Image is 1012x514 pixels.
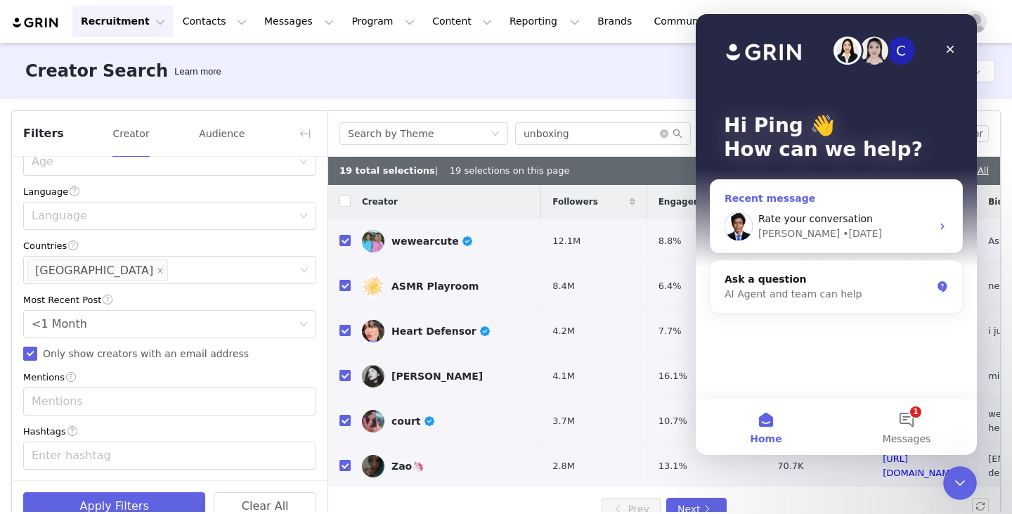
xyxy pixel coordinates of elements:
[659,414,687,428] span: 10.7%
[362,275,384,297] img: v2
[956,11,1001,33] button: Profile
[659,369,687,383] span: 16.1%
[552,369,575,383] span: 4.1M
[32,449,295,463] div: Enter hashtag
[27,259,168,281] li: United States
[198,122,245,145] button: Audience
[943,466,977,500] iframe: Intercom live chat
[23,238,316,253] div: Countries
[339,164,569,178] div: | 19 selections on this page
[589,6,644,37] a: Brands
[660,129,668,138] i: icon: close-circle
[23,370,316,385] div: Mentions
[32,209,292,223] div: Language
[23,184,316,199] div: Language
[25,58,168,84] h3: Creator Search
[362,230,530,252] a: wewearcute
[32,155,292,169] div: Age
[362,410,384,432] img: v2
[777,459,803,473] span: 70.7K
[362,275,530,297] a: ASMR Playroom
[391,371,483,382] div: [PERSON_NAME]
[112,122,150,145] button: Creator
[673,129,682,139] i: icon: search
[552,324,575,338] span: 4.2M
[348,123,434,144] div: Search by Theme
[362,455,530,477] a: Zao🦄
[552,279,575,293] span: 8.4M
[362,320,384,342] img: v2
[861,6,892,37] button: Search
[32,394,295,409] div: Mentions
[171,65,223,79] div: Tooltip anchor
[515,122,691,145] input: Search...
[501,6,588,37] button: Reporting
[23,125,64,142] span: Filters
[157,267,164,276] i: icon: close
[883,454,959,478] a: [URL][DOMAIN_NAME]
[23,293,316,307] div: Most Recent Post
[391,416,436,427] div: court
[35,259,153,282] div: [GEOGRAPHIC_DATA]
[391,461,424,472] div: Zao🦄
[11,16,60,30] img: grin logo
[646,6,726,37] a: Community
[424,6,500,37] button: Content
[362,320,530,342] a: Heart Defensor
[552,459,575,473] span: 2.8M
[696,14,977,455] iframe: Intercom live chat
[362,410,530,432] a: court
[23,424,316,439] div: Hashtags
[893,6,923,37] a: Tasks
[659,195,743,208] span: Engagement Rate
[32,311,87,338] div: <1 Month
[362,195,398,208] span: Creator
[37,348,254,359] span: Only show creators with an email address
[362,230,384,252] img: v2
[552,195,598,208] span: Followers
[256,6,342,37] button: Messages
[72,6,174,37] button: Recruitment
[659,324,682,338] span: 7.7%
[659,459,687,473] span: 13.1%
[964,11,987,33] img: placeholder-profile.jpg
[362,365,530,387] a: [PERSON_NAME]
[659,234,682,248] span: 8.8%
[659,279,682,293] span: 6.4%
[362,455,384,477] img: v2
[552,234,580,248] span: 12.1M
[391,281,479,292] div: ASMR Playroom
[491,129,500,139] i: icon: down
[552,414,575,428] span: 3.7M
[362,365,384,387] img: v2
[299,158,308,167] i: icon: down
[174,6,255,37] button: Contacts
[924,6,955,37] button: Notifications
[391,326,491,337] div: Heart Defensor
[343,6,423,37] button: Program
[339,165,435,176] b: 19 total selections
[299,212,308,221] i: icon: down
[391,236,474,247] div: wewearcute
